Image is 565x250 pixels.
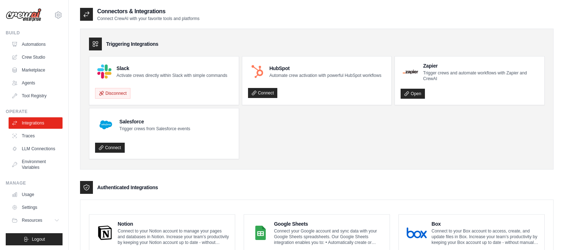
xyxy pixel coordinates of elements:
span: Logout [32,236,45,242]
button: Resources [9,215,63,226]
button: Logout [6,233,63,245]
img: Slack Logo [97,64,111,79]
a: Connect [248,88,278,98]
h3: Authenticated Integrations [97,184,158,191]
a: Tool Registry [9,90,63,102]
a: LLM Connections [9,143,63,155]
h4: Zapier [423,62,539,69]
a: Agents [9,77,63,89]
a: Integrations [9,117,63,129]
a: Automations [9,39,63,50]
h2: Connectors & Integrations [97,7,199,16]
h3: Triggering Integrations [106,40,158,48]
div: Manage [6,180,63,186]
div: Operate [6,109,63,114]
p: Connect CrewAI with your favorite tools and platforms [97,16,199,21]
p: Trigger crews from Salesforce events [119,126,190,132]
a: Settings [9,202,63,213]
img: Zapier Logo [403,70,418,74]
h4: Slack [117,65,227,72]
img: Box Logo [407,226,427,240]
p: Connect to your Notion account to manage your pages and databases in Notion. Increase your team’s... [118,228,229,245]
img: Google Sheets Logo [252,226,269,240]
h4: HubSpot [269,65,381,72]
div: Build [6,30,63,36]
div: Widget de chat [529,216,565,250]
button: Disconnect [95,88,130,99]
h4: Box [432,220,539,227]
a: Traces [9,130,63,142]
a: Open [401,89,425,99]
a: Marketplace [9,64,63,76]
img: HubSpot Logo [250,64,264,79]
a: Environment Variables [9,156,63,173]
h4: Salesforce [119,118,190,125]
iframe: Chat Widget [529,216,565,250]
p: Connect your Google account and sync data with your Google Sheets spreadsheets. Our Google Sheets... [274,228,384,245]
p: Trigger crews and automate workflows with Zapier and CrewAI [423,70,539,82]
a: Crew Studio [9,52,63,63]
img: Salesforce Logo [97,116,114,133]
p: Connect to your Box account to access, create, and update files in Box. Increase your team’s prod... [432,228,539,245]
img: Logo [6,8,41,22]
a: Usage [9,189,63,200]
img: Notion Logo [97,226,113,240]
span: Resources [22,217,42,223]
p: Automate crew activation with powerful HubSpot workflows [269,73,381,78]
p: Activate crews directly within Slack with simple commands [117,73,227,78]
a: Connect [95,143,125,153]
h4: Notion [118,220,229,227]
h4: Google Sheets [274,220,384,227]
